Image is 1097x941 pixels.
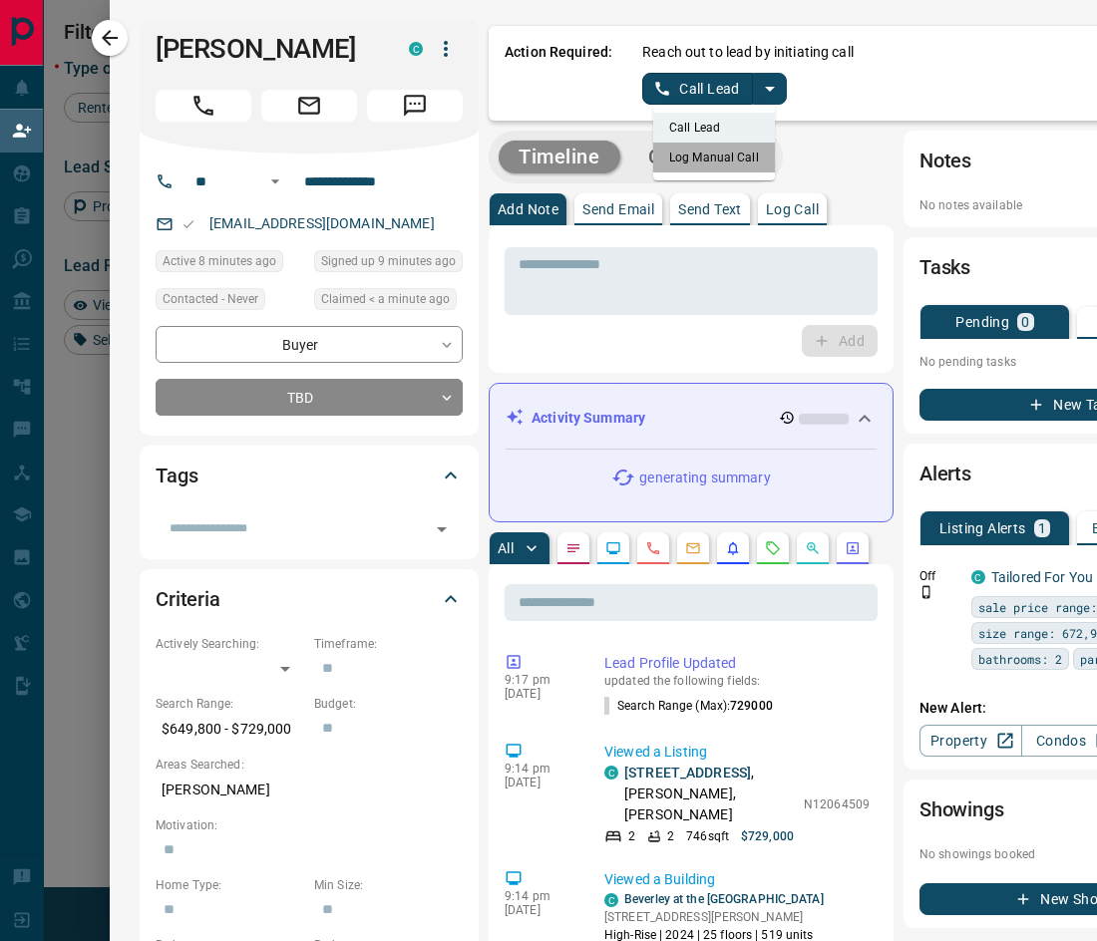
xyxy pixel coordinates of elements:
[498,541,514,555] p: All
[156,575,463,623] div: Criteria
[628,827,635,845] p: 2
[1038,521,1046,535] p: 1
[156,583,220,615] h2: Criteria
[642,73,787,105] div: split button
[314,288,463,316] div: Mon Sep 15 2025
[730,699,773,713] span: 729000
[505,903,574,917] p: [DATE]
[156,756,463,774] p: Areas Searched:
[639,468,770,488] p: generating summary
[741,827,794,845] p: $729,000
[919,725,1022,757] a: Property
[624,892,824,906] a: Beverley at the [GEOGRAPHIC_DATA]
[604,869,870,890] p: Viewed a Building
[261,90,357,122] span: Email
[653,113,775,143] li: Call Lead
[919,585,933,599] svg: Push Notification Only
[766,202,819,216] p: Log Call
[604,653,870,674] p: Lead Profile Updated
[978,649,1062,669] span: bathrooms: 2
[209,215,435,231] a: [EMAIL_ADDRESS][DOMAIN_NAME]
[565,540,581,556] svg: Notes
[919,145,971,176] h2: Notes
[532,408,645,429] p: Activity Summary
[505,687,574,701] p: [DATE]
[163,289,258,309] span: Contacted - Never
[505,762,574,776] p: 9:14 pm
[156,33,379,65] h1: [PERSON_NAME]
[156,713,304,746] p: $649,800 - $729,000
[156,460,197,491] h2: Tags
[919,567,959,585] p: Off
[991,569,1093,585] a: Tailored For You
[604,697,773,715] p: Search Range (Max) :
[156,452,463,499] div: Tags
[505,776,574,789] p: [DATE]
[156,695,304,713] p: Search Range:
[156,250,304,278] div: Mon Sep 15 2025
[156,326,463,363] div: Buyer
[604,893,618,907] div: condos.ca
[321,289,450,309] span: Claimed < a minute ago
[314,876,463,894] p: Min Size:
[604,766,618,780] div: condos.ca
[156,774,463,806] p: [PERSON_NAME]
[163,251,276,271] span: Active 8 minutes ago
[156,876,304,894] p: Home Type:
[645,540,661,556] svg: Calls
[642,42,854,63] p: Reach out to lead by initiating call
[506,400,877,437] div: Activity Summary
[505,673,574,687] p: 9:17 pm
[642,73,753,105] button: Call Lead
[678,202,742,216] p: Send Text
[919,793,1004,825] h2: Showings
[805,540,821,556] svg: Opportunities
[156,90,251,122] span: Call
[624,765,751,781] a: [STREET_ADDRESS]
[498,202,558,216] p: Add Note
[156,635,304,653] p: Actively Searching:
[1021,315,1029,329] p: 0
[667,827,674,845] p: 2
[685,540,701,556] svg: Emails
[653,143,775,172] li: Log Manual Call
[845,540,861,556] svg: Agent Actions
[605,540,621,556] svg: Lead Browsing Activity
[505,889,574,903] p: 9:14 pm
[156,379,463,416] div: TBD
[182,217,195,231] svg: Email Valid
[321,251,456,271] span: Signed up 9 minutes ago
[156,816,463,834] p: Motivation:
[765,540,781,556] svg: Requests
[409,42,423,56] div: condos.ca
[428,515,456,543] button: Open
[919,251,970,283] h2: Tasks
[314,635,463,653] p: Timeframe:
[505,42,612,105] p: Action Required:
[604,742,870,763] p: Viewed a Listing
[604,908,824,926] p: [STREET_ADDRESS][PERSON_NAME]
[919,458,971,489] h2: Alerts
[314,695,463,713] p: Budget:
[314,250,463,278] div: Mon Sep 15 2025
[971,570,985,584] div: condos.ca
[686,827,729,845] p: 746 sqft
[939,521,1026,535] p: Listing Alerts
[725,540,741,556] svg: Listing Alerts
[624,763,794,825] p: , [PERSON_NAME], [PERSON_NAME]
[604,674,870,688] p: updated the following fields:
[804,795,870,813] p: N12064509
[499,141,620,173] button: Timeline
[628,141,773,173] button: Campaigns
[955,315,1009,329] p: Pending
[263,169,287,193] button: Open
[582,202,654,216] p: Send Email
[367,90,463,122] span: Message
